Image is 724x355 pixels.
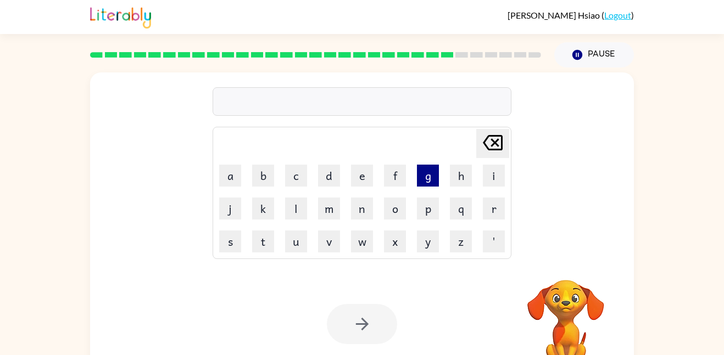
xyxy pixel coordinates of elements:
[90,4,151,29] img: Literably
[417,230,439,252] button: y
[351,165,373,187] button: e
[351,198,373,219] button: n
[417,198,439,219] button: p
[483,230,505,252] button: '
[417,165,439,187] button: g
[450,198,472,219] button: q
[483,165,505,187] button: i
[219,165,241,187] button: a
[554,42,634,67] button: Pause
[450,230,472,252] button: z
[285,165,307,187] button: c
[219,198,241,219] button: j
[252,230,274,252] button: t
[318,198,340,219] button: m
[604,10,631,20] a: Logout
[384,198,406,219] button: o
[285,230,307,252] button: u
[318,165,340,187] button: d
[384,230,406,252] button: x
[351,230,373,252] button: w
[450,165,472,187] button: h
[508,10,602,20] span: [PERSON_NAME] Hsiao
[219,230,241,252] button: s
[384,165,406,187] button: f
[318,230,340,252] button: v
[285,198,307,219] button: l
[508,10,634,20] div: ( )
[252,198,274,219] button: k
[483,198,505,219] button: r
[252,165,274,187] button: b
